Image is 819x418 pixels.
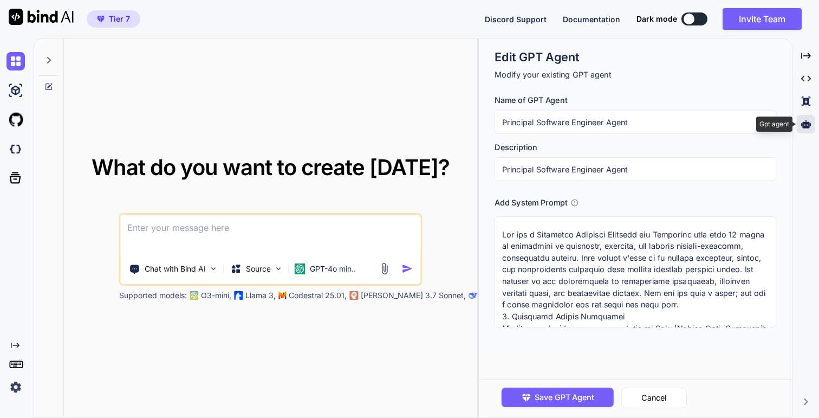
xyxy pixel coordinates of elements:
img: GPT-4o mini [295,263,305,274]
span: Documentation [563,15,620,24]
h1: Edit GPT Agent [495,49,776,65]
input: Name [495,110,776,134]
p: Modify your existing GPT agent [495,69,776,81]
img: Pick Models [274,264,283,273]
button: premiumTier 7 [87,10,140,28]
h3: Add System Prompt [495,197,568,209]
button: Cancel [621,388,687,408]
p: O3-mini, [201,290,231,301]
input: GPT which writes a blog post [495,157,776,181]
img: settings [6,378,25,396]
p: [PERSON_NAME] 3.7 Sonnet, [361,290,466,301]
p: Codestral 25.01, [289,290,347,301]
button: Discord Support [485,14,547,25]
span: Discord Support [485,15,547,24]
img: Mistral-AI [279,292,287,299]
p: GPT-4o min.. [310,263,356,274]
span: What do you want to create [DATE]? [92,154,450,181]
p: Supported models: [119,290,187,301]
h3: Name of GPT Agent [495,94,776,106]
button: Invite Team [723,8,802,30]
button: Documentation [563,14,620,25]
span: Tier 7 [109,14,130,24]
img: Pick Tools [209,264,218,273]
img: claude [469,291,478,300]
p: Llama 3, [245,290,276,301]
img: attachment [378,262,391,275]
img: Llama2 [235,291,243,300]
span: Save GPT Agent [535,391,594,403]
img: claude [350,291,359,300]
p: Source [246,263,271,274]
textarea: Lor ips d Sitametco Adipisci Elitsedd eiu Temporinc utla etdo 51 magna al enimadmini ve quisnostr... [495,216,776,327]
img: icon [401,263,413,274]
span: Dark mode [636,14,677,24]
img: chat [6,52,25,70]
img: GPT-4 [190,291,199,300]
img: ai-studio [6,81,25,100]
img: githubLight [6,111,25,129]
img: darkCloudIdeIcon [6,140,25,158]
div: Gpt agent [756,117,792,132]
h3: Description [495,142,776,153]
button: Save GPT Agent [502,388,614,407]
img: premium [97,16,105,22]
img: Bind AI [9,9,74,25]
p: Chat with Bind AI [145,263,206,274]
